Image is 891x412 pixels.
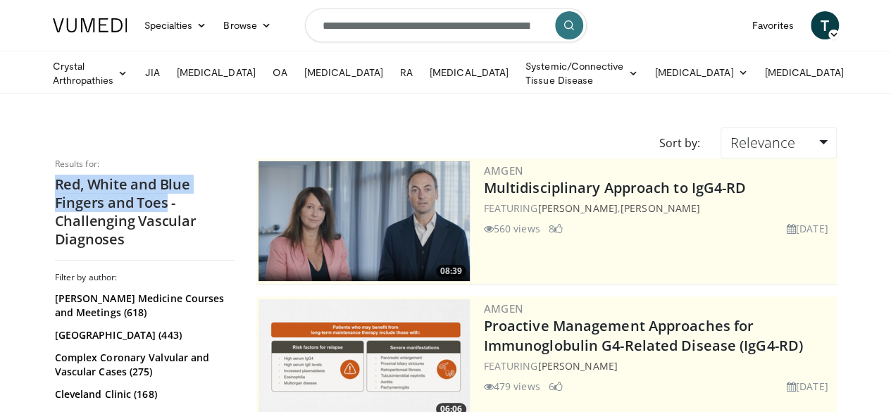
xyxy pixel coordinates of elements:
a: [MEDICAL_DATA] [421,58,517,87]
a: Specialties [136,11,216,39]
a: Crystal Arthropathies [44,59,137,87]
a: [MEDICAL_DATA] [756,58,866,87]
a: Amgen [484,301,524,316]
a: [PERSON_NAME] [537,201,617,215]
li: 6 [549,379,563,394]
li: [DATE] [787,379,828,394]
a: Cleveland Clinic (168) [55,387,231,401]
img: VuMedi Logo [53,18,127,32]
input: Search topics, interventions [305,8,587,42]
a: [PERSON_NAME] [537,359,617,373]
a: Favorites [744,11,802,39]
a: RA [392,58,421,87]
a: [PERSON_NAME] Medicine Courses and Meetings (618) [55,292,231,320]
a: Systemic/Connective Tissue Disease [517,59,646,87]
a: OA [264,58,296,87]
li: 8 [549,221,563,236]
a: Proactive Management Approaches for Immunoglobulin G4-Related Disease (IgG4-RD) [484,316,803,355]
li: [DATE] [787,221,828,236]
span: Relevance [730,133,795,152]
a: Browse [215,11,280,39]
a: [GEOGRAPHIC_DATA] (443) [55,328,231,342]
img: 04ce378e-5681-464e-a54a-15375da35326.png.300x170_q85_crop-smart_upscale.png [258,161,470,281]
a: Multidisciplinary Approach to IgG4-RD [484,178,747,197]
div: Sort by: [648,127,710,158]
a: JIA [137,58,168,87]
a: 08:39 [258,161,470,281]
div: FEATURING [484,358,834,373]
span: 08:39 [436,265,466,277]
li: 560 views [484,221,540,236]
a: [MEDICAL_DATA] [296,58,392,87]
a: T [811,11,839,39]
a: [PERSON_NAME] [621,201,700,215]
a: [MEDICAL_DATA] [168,58,264,87]
a: [MEDICAL_DATA] [646,58,756,87]
a: Relevance [721,127,836,158]
a: Complex Coronary Valvular and Vascular Cases (275) [55,351,231,379]
div: FEATURING , [484,201,834,216]
p: Results for: [55,158,235,170]
a: Amgen [484,163,524,177]
h3: Filter by author: [55,272,235,283]
li: 479 views [484,379,540,394]
h2: Red, White and Blue Fingers and Toes - Challenging Vascular Diagnoses [55,175,235,249]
